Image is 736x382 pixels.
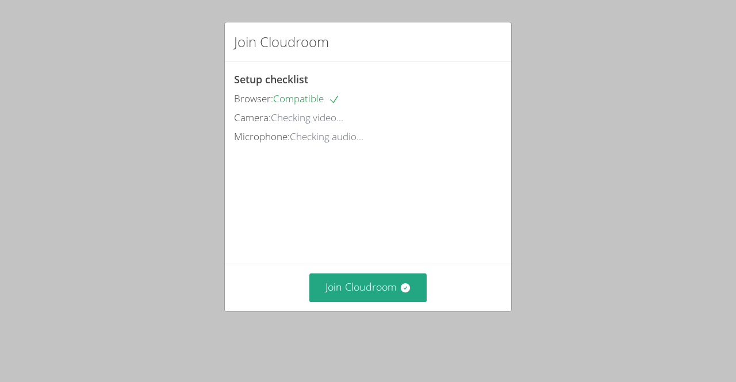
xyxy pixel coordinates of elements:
[234,72,308,86] span: Setup checklist
[290,130,363,143] span: Checking audio...
[273,92,340,105] span: Compatible
[234,111,271,124] span: Camera:
[234,92,273,105] span: Browser:
[309,273,427,302] button: Join Cloudroom
[234,32,329,52] h2: Join Cloudroom
[234,130,290,143] span: Microphone:
[271,111,343,124] span: Checking video...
